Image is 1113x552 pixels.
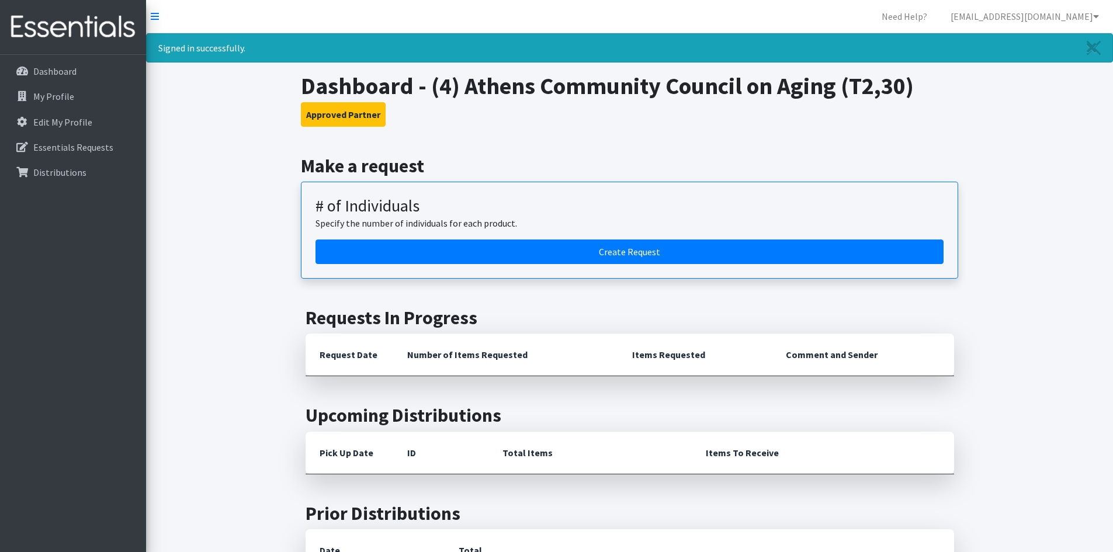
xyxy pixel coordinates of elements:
th: Request Date [306,334,393,376]
p: Dashboard [33,65,77,77]
h3: # of Individuals [315,196,944,216]
h2: Requests In Progress [306,307,954,329]
h2: Make a request [301,155,958,177]
a: Need Help? [872,5,937,28]
a: Distributions [5,161,141,184]
h2: Upcoming Distributions [306,404,954,426]
a: My Profile [5,85,141,108]
th: Items To Receive [692,432,954,474]
p: Specify the number of individuals for each product. [315,216,944,230]
a: Essentials Requests [5,136,141,159]
a: Close [1075,34,1112,62]
p: Distributions [33,166,86,178]
p: Essentials Requests [33,141,113,153]
div: Signed in successfully. [146,33,1113,63]
th: ID [393,432,488,474]
p: My Profile [33,91,74,102]
h1: Dashboard - (4) Athens Community Council on Aging (T2,30) [301,72,958,100]
a: Dashboard [5,60,141,83]
img: HumanEssentials [5,8,141,47]
a: [EMAIL_ADDRESS][DOMAIN_NAME] [941,5,1108,28]
th: Items Requested [618,334,772,376]
a: Edit My Profile [5,110,141,134]
th: Number of Items Requested [393,334,619,376]
button: Approved Partner [301,102,386,127]
th: Pick Up Date [306,432,393,474]
th: Comment and Sender [772,334,953,376]
h2: Prior Distributions [306,502,954,525]
p: Edit My Profile [33,116,92,128]
a: Create a request by number of individuals [315,239,944,264]
th: Total Items [488,432,692,474]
